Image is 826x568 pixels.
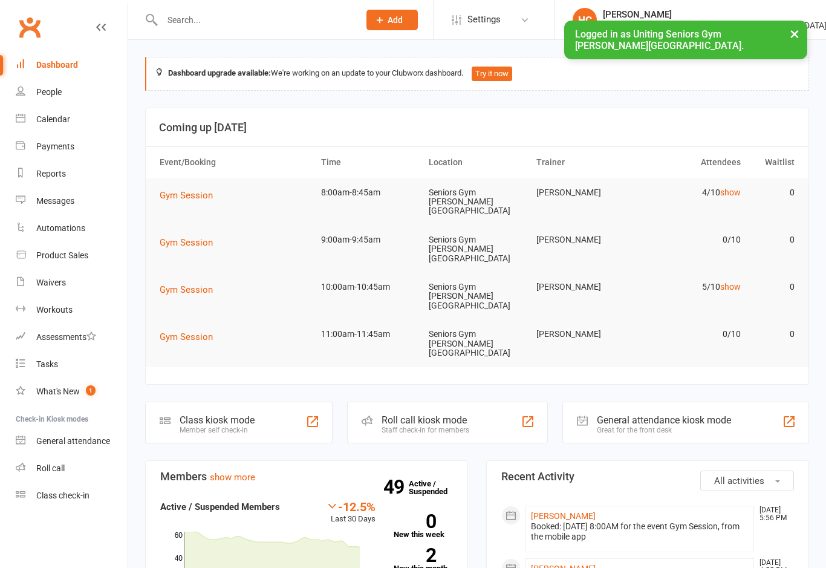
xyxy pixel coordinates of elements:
td: 0 [746,320,800,348]
div: Dashboard [36,60,78,70]
a: 0New this week [394,514,454,538]
div: Member self check-in [180,426,255,434]
a: Assessments [16,324,128,351]
div: Tasks [36,359,58,369]
a: Tasks [16,351,128,378]
button: Gym Session [160,330,221,344]
strong: 0 [394,512,436,530]
span: Add [388,15,403,25]
td: [PERSON_NAME] [531,226,639,254]
a: Clubworx [15,12,45,42]
span: Logged in as Uniting Seniors Gym [PERSON_NAME][GEOGRAPHIC_DATA]. [575,28,744,51]
div: Class check-in [36,491,89,500]
a: Calendar [16,106,128,133]
h3: Recent Activity [501,471,794,483]
div: Payments [36,142,74,151]
div: Staff check-in for members [382,426,469,434]
td: Seniors Gym [PERSON_NAME][GEOGRAPHIC_DATA] [423,226,531,273]
a: 49Active / Suspended [409,471,462,504]
div: General attendance kiosk mode [597,414,731,426]
td: 11:00am-11:45am [316,320,423,348]
a: What's New1 [16,378,128,405]
strong: Active / Suspended Members [160,501,280,512]
a: General attendance kiosk mode [16,428,128,455]
strong: 49 [383,478,409,496]
td: Seniors Gym [PERSON_NAME][GEOGRAPHIC_DATA] [423,273,531,320]
button: Try it now [472,67,512,81]
a: Product Sales [16,242,128,269]
h3: Coming up [DATE] [159,122,795,134]
div: Great for the front desk [597,426,731,434]
span: All activities [714,475,764,486]
div: Product Sales [36,250,88,260]
div: Calendar [36,114,70,124]
div: Automations [36,223,85,233]
th: Attendees [639,147,746,178]
button: × [784,21,805,47]
a: Roll call [16,455,128,482]
div: Class kiosk mode [180,414,255,426]
button: Gym Session [160,282,221,297]
button: Gym Session [160,188,221,203]
td: 9:00am-9:45am [316,226,423,254]
a: People [16,79,128,106]
td: 0 [746,273,800,301]
div: Workouts [36,305,73,315]
span: Gym Session [160,284,213,295]
td: 5/10 [639,273,746,301]
div: HC [573,8,597,32]
div: Assessments [36,332,96,342]
div: Roll call kiosk mode [382,414,469,426]
span: Gym Session [160,331,213,342]
button: Gym Session [160,235,221,250]
button: Add [366,10,418,30]
td: [PERSON_NAME] [531,273,639,301]
td: 0 [746,178,800,207]
a: Messages [16,188,128,215]
div: Messages [36,196,74,206]
td: Seniors Gym [PERSON_NAME][GEOGRAPHIC_DATA] [423,320,531,367]
td: 0/10 [639,320,746,348]
th: Trainer [531,147,639,178]
span: Gym Session [160,237,213,248]
a: Automations [16,215,128,242]
a: Dashboard [16,51,128,79]
span: Settings [467,6,501,33]
h3: Members [160,471,453,483]
th: Event/Booking [154,147,316,178]
a: show more [210,472,255,483]
a: Class kiosk mode [16,482,128,509]
th: Time [316,147,423,178]
a: Workouts [16,296,128,324]
div: -12.5% [326,500,376,513]
a: show [720,282,741,292]
td: 4/10 [639,178,746,207]
time: [DATE] 5:56 PM [753,506,793,522]
div: Reports [36,169,66,178]
span: 1 [86,385,96,396]
span: Gym Session [160,190,213,201]
div: Last 30 Days [326,500,376,526]
td: 0 [746,226,800,254]
td: [PERSON_NAME] [531,178,639,207]
td: 10:00am-10:45am [316,273,423,301]
div: People [36,87,62,97]
a: show [720,188,741,197]
div: We're working on an update to your Clubworx dashboard. [145,57,809,91]
td: 0/10 [639,226,746,254]
th: Location [423,147,531,178]
a: Waivers [16,269,128,296]
input: Search... [158,11,351,28]
div: What's New [36,387,80,396]
a: Reports [16,160,128,188]
th: Waitlist [746,147,800,178]
td: Seniors Gym [PERSON_NAME][GEOGRAPHIC_DATA] [423,178,531,226]
strong: 2 [394,546,436,564]
a: [PERSON_NAME] [531,511,596,521]
div: Waivers [36,278,66,287]
div: General attendance [36,436,110,446]
button: All activities [700,471,794,491]
div: Booked: [DATE] 8:00AM for the event Gym Session, from the mobile app [531,521,749,542]
td: [PERSON_NAME] [531,320,639,348]
div: Roll call [36,463,65,473]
